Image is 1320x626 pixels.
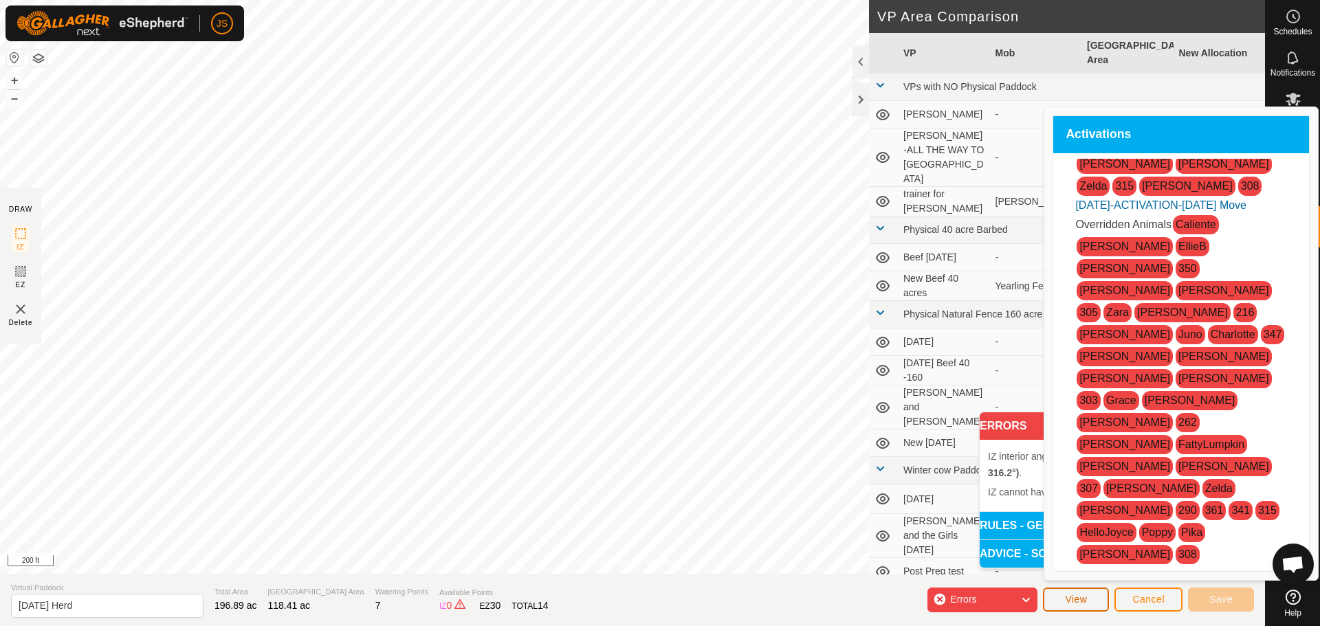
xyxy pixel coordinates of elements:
[1176,219,1216,230] a: Caliente
[898,328,990,356] td: [DATE]
[1178,284,1269,296] a: [PERSON_NAME]
[898,271,990,301] td: New Beef 40 acres
[9,204,32,214] div: DRAW
[1145,394,1235,406] a: [PERSON_NAME]
[214,586,257,598] span: Total Area
[995,194,1077,209] div: [PERSON_NAME]
[511,599,548,613] div: TOTAL
[1266,584,1320,623] a: Help
[1079,548,1170,560] a: [PERSON_NAME]
[1188,588,1254,612] button: Save
[995,279,1077,293] div: Yearling Feeders
[980,421,1026,432] span: ERRORS
[11,582,203,594] span: Virtual Paddock
[268,600,311,611] span: 118.41 ac
[9,317,33,328] span: Delete
[1211,328,1255,340] a: Charlotte
[1079,180,1107,192] a: Zelda
[6,90,23,107] button: –
[1106,482,1197,494] a: [PERSON_NAME]
[1178,504,1197,516] a: 290
[16,280,26,290] span: EZ
[1079,372,1170,384] a: [PERSON_NAME]
[1079,284,1170,296] a: [PERSON_NAME]
[1178,241,1207,252] a: EllieB
[898,558,990,585] td: Post Preg test
[1284,609,1301,617] span: Help
[898,514,990,558] td: [PERSON_NAME] and the Girls [DATE]
[995,564,1077,579] div: -
[903,224,1008,235] span: Physical 40 acre Barbed
[980,412,1253,440] p-accordion-header: ERRORS
[1106,394,1136,406] a: Grace
[995,335,1077,349] div: -
[1132,594,1165,605] span: Cancel
[988,451,1211,478] span: IZ interior angle must be smaller than 280° .
[1066,128,1131,141] span: Activations
[898,385,990,429] td: [PERSON_NAME] and [PERSON_NAME]
[375,586,428,598] span: Watering Points
[995,250,1077,265] div: -
[898,33,990,74] th: VP
[980,548,1142,559] span: ADVICE - SCHEDULED MOVES
[1258,504,1277,516] a: 315
[1174,101,1266,128] td: +112.8 ac
[1079,482,1098,494] a: 307
[268,586,364,598] span: [GEOGRAPHIC_DATA] Area
[1114,588,1182,612] button: Cancel
[1241,180,1259,192] a: 308
[1079,262,1170,274] a: [PERSON_NAME]
[1178,158,1269,170] a: [PERSON_NAME]
[950,594,976,605] span: Errors
[490,600,501,611] span: 30
[479,599,500,613] div: EZ
[6,72,23,89] button: +
[995,364,1077,378] div: -
[16,11,188,36] img: Gallagher Logo
[898,356,990,385] td: [DATE] Beef 40 -160
[903,309,1042,320] span: Physical Natural Fence 160 acre
[1079,416,1170,428] a: [PERSON_NAME]
[1231,504,1250,516] a: 341
[1043,588,1109,612] button: View
[1178,416,1197,428] a: 262
[1081,101,1174,128] td: 5.61 ac
[1178,460,1269,472] a: [PERSON_NAME]
[1142,526,1173,538] a: Poppy
[980,540,1253,568] p-accordion-header: ADVICE - SCHEDULED MOVES
[1106,306,1129,318] a: Zara
[1236,306,1255,318] a: 216
[217,16,228,31] span: JS
[1178,372,1269,384] a: [PERSON_NAME]
[1075,219,1171,230] span: Overridden Animals
[1205,482,1233,494] a: Zelda
[375,600,381,611] span: 7
[1075,199,1246,211] a: [DATE]-ACTIVATION-[DATE] Move
[214,600,257,611] span: 196.89 ac
[898,484,990,514] td: [DATE]
[578,556,630,568] a: Privacy Policy
[898,101,990,128] td: [PERSON_NAME]
[30,50,47,67] button: Map Layers
[1079,504,1170,516] a: [PERSON_NAME]
[1081,33,1174,74] th: [GEOGRAPHIC_DATA] Area
[1115,180,1134,192] a: 315
[17,242,25,252] span: IZ
[1142,180,1233,192] a: [PERSON_NAME]
[538,600,549,611] span: 14
[903,81,1037,92] span: VPs with NO Physical Paddock
[1205,504,1224,516] a: 361
[1273,544,1314,585] a: Open chat
[980,440,1253,511] p-accordion-content: ERRORS
[1079,526,1133,538] a: HelloJoyce
[1178,438,1244,450] a: FattyLumpkin
[6,49,23,66] button: Reset Map
[1079,328,1170,340] a: [PERSON_NAME]
[903,465,991,476] span: Winter cow Paddock
[12,301,29,317] img: VP
[995,107,1077,122] div: -
[995,150,1077,165] div: -
[1079,460,1170,472] a: [PERSON_NAME]
[898,429,990,457] td: New [DATE]
[877,8,1265,25] h2: VP Area Comparison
